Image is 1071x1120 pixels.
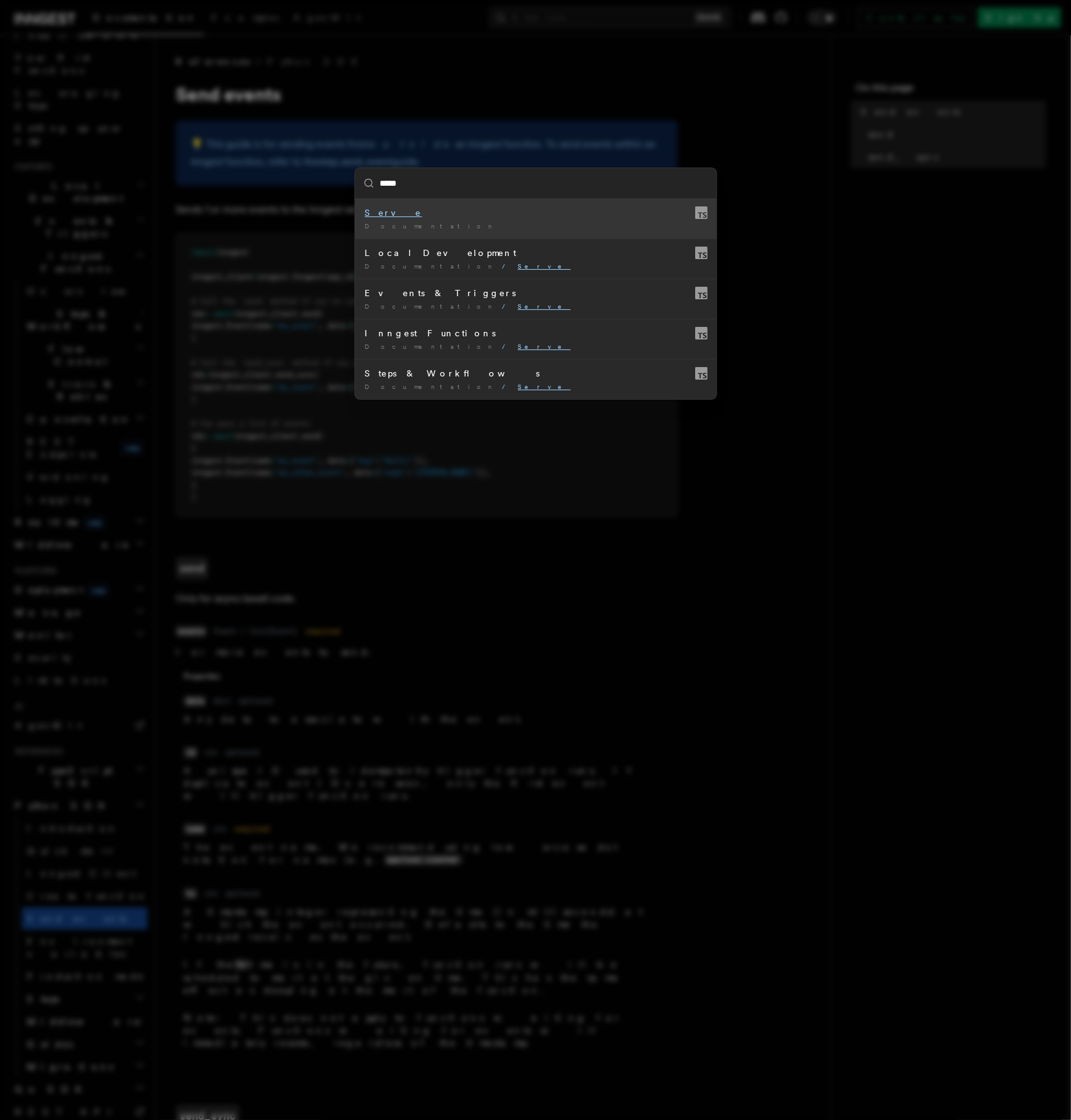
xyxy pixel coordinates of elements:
[365,302,498,310] span: Documentation
[365,327,706,339] div: Inngest Functions
[365,343,498,350] span: Documentation
[365,367,706,380] div: Steps & Workflows
[503,302,513,310] span: /
[518,262,571,270] mark: Serve
[503,383,513,390] span: /
[503,343,513,350] span: /
[365,208,422,218] mark: Serve
[503,262,513,270] span: /
[518,302,571,310] mark: Serve
[518,343,571,350] mark: Serve
[365,222,498,230] span: Documentation
[365,383,498,390] span: Documentation
[518,383,571,390] mark: Serve
[365,247,706,259] div: Local Development
[365,262,498,270] span: Documentation
[365,287,706,299] div: Events & Triggers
